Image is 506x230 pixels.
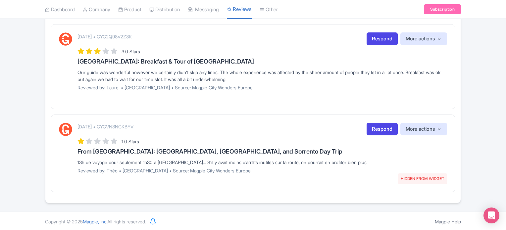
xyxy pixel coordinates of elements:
[400,32,447,45] button: More actions
[77,159,447,166] div: 13h de voyage pour seulement 1h30 à [GEOGRAPHIC_DATA]... S’il y avait moins d’arrêts inutiles sur...
[435,219,461,224] a: Magpie Help
[83,0,110,19] a: Company
[77,58,447,65] h3: [GEOGRAPHIC_DATA]: Breakfast & Tour of [GEOGRAPHIC_DATA]
[41,218,150,225] div: Copyright © 2025 All rights reserved.
[83,219,107,224] span: Magpie, Inc.
[122,49,140,54] span: 3.0 Stars
[77,33,132,40] p: [DATE] • GYG2Q98V2Z3K
[122,139,139,144] span: 1.0 Stars
[188,0,219,19] a: Messaging
[424,4,461,14] a: Subscription
[367,32,398,45] a: Respond
[77,167,447,174] p: Reviewed by: Théo • [GEOGRAPHIC_DATA] • Source: Magpie City Wonders Europe
[118,0,141,19] a: Product
[400,123,447,136] button: More actions
[77,148,447,155] h3: From [GEOGRAPHIC_DATA]: [GEOGRAPHIC_DATA], [GEOGRAPHIC_DATA], and Sorrento Day Trip
[149,0,180,19] a: Distribution
[483,207,499,223] div: Open Intercom Messenger
[59,123,72,136] img: GetYourGuide Logo
[260,0,278,19] a: Other
[77,84,447,91] p: Reviewed by: Laurel • [GEOGRAPHIC_DATA] • Source: Magpie City Wonders Europe
[77,123,133,130] p: [DATE] • GYGVN3NGKBYV
[367,123,398,136] a: Respond
[45,0,75,19] a: Dashboard
[59,32,72,46] img: GetYourGuide Logo
[398,173,447,184] span: HIDDEN FROM WIDGET
[77,69,447,83] div: Our guide was wonderful however we certainly didn’t skip any lines. The whole experience was affe...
